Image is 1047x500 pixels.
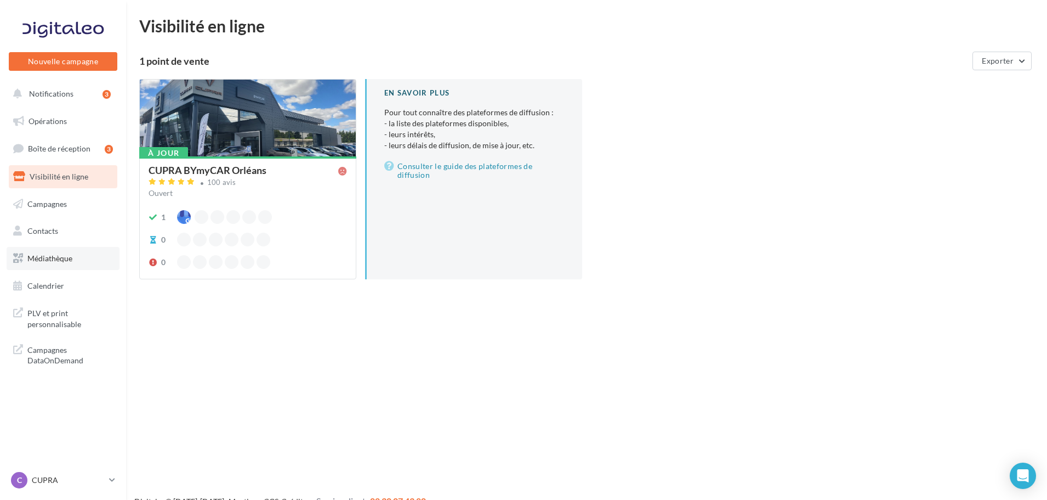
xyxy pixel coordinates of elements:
[161,212,166,223] div: 1
[7,82,115,105] button: Notifications 3
[7,193,120,216] a: Campagnes
[27,342,113,366] span: Campagnes DataOnDemand
[17,475,22,486] span: C
[384,107,565,151] p: Pour tout connaître des plateformes de diffusion :
[149,165,266,175] div: CUPRA BYmyCAR Orléans
[982,56,1014,65] span: Exporter
[32,475,105,486] p: CUPRA
[161,234,166,245] div: 0
[27,254,72,263] span: Médiathèque
[7,247,120,270] a: Médiathèque
[384,88,565,98] div: En savoir plus
[27,306,113,329] span: PLV et print personnalisable
[27,226,58,235] span: Contacts
[207,179,236,186] div: 100 avis
[139,56,968,66] div: 1 point de vente
[9,52,117,71] button: Nouvelle campagne
[149,177,347,190] a: 100 avis
[7,220,120,243] a: Contacts
[1010,463,1036,489] div: Open Intercom Messenger
[29,116,67,126] span: Opérations
[27,281,64,290] span: Calendrier
[384,118,565,129] li: - la liste des plateformes disponibles,
[30,172,88,181] span: Visibilité en ligne
[149,188,173,198] span: Ouvert
[7,274,120,297] a: Calendrier
[103,90,111,99] div: 3
[7,301,120,334] a: PLV et print personnalisable
[29,89,73,98] span: Notifications
[384,160,565,182] a: Consulter le guide des plateformes de diffusion
[139,18,1034,34] div: Visibilité en ligne
[972,52,1032,70] button: Exporter
[7,165,120,188] a: Visibilité en ligne
[7,110,120,133] a: Opérations
[28,144,90,153] span: Boîte de réception
[7,137,120,160] a: Boîte de réception3
[7,338,120,370] a: Campagnes DataOnDemand
[27,199,67,208] span: Campagnes
[105,145,113,154] div: 3
[9,470,117,491] a: C CUPRA
[384,140,565,151] li: - leurs délais de diffusion, de mise à jour, etc.
[139,147,188,159] div: À jour
[161,257,166,268] div: 0
[384,129,565,140] li: - leurs intérêts,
